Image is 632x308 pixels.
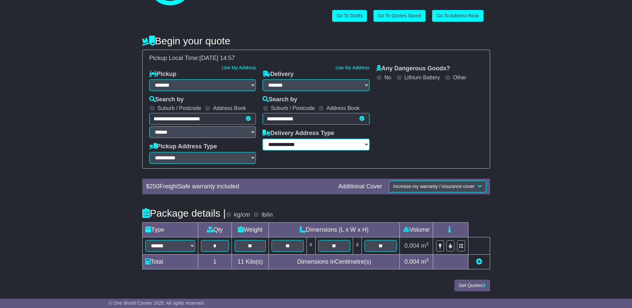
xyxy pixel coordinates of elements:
[142,254,198,269] td: Total
[332,10,367,22] a: Go To Drafts
[200,55,235,61] span: [DATE] 14:57
[222,65,256,70] a: Use My Address
[384,74,391,81] label: No
[335,65,369,70] a: Use My Address
[421,242,429,249] span: m
[454,280,490,291] button: Get Quotes
[376,65,450,72] label: Any Dangerous Goods?
[404,258,419,265] span: 0.004
[198,254,232,269] td: 1
[142,208,226,219] h4: Package details |
[232,254,269,269] td: Kilo(s)
[142,35,490,46] h4: Begin your quote
[426,241,429,246] sup: 3
[149,71,177,78] label: Pickup
[146,55,486,62] div: Pickup Local Time:
[393,184,474,189] span: Increase my warranty / insurance cover
[234,211,250,219] label: kg/cm
[373,10,425,22] a: Go To Quotes Saved
[453,74,466,81] label: Other
[335,183,385,190] div: Additional Cover
[213,105,246,111] label: Address Book
[307,237,315,254] td: x
[432,10,483,22] a: Go To Address Book
[262,211,273,219] label: lb/in
[149,96,184,103] label: Search by
[198,222,232,237] td: Qty
[158,105,202,111] label: Suburb / Postcode
[269,254,400,269] td: Dimensions in Centimetre(s)
[421,258,429,265] span: m
[476,258,482,265] a: Add new item
[238,258,244,265] span: 11
[232,222,269,237] td: Weight
[142,222,198,237] td: Type
[389,181,486,192] button: Increase my warranty / insurance cover
[326,105,360,111] label: Address Book
[109,300,205,306] span: © One World Courier 2025. All rights reserved.
[271,105,315,111] label: Suburb / Postcode
[150,183,160,190] span: 250
[404,74,440,81] label: Lithium Battery
[269,222,400,237] td: Dimensions (L x W x H)
[426,257,429,262] sup: 3
[149,143,217,150] label: Pickup Address Type
[404,242,419,249] span: 0.004
[353,237,362,254] td: x
[263,96,297,103] label: Search by
[263,130,334,137] label: Delivery Address Type
[143,183,335,190] div: $ FreightSafe warranty included
[263,71,294,78] label: Delivery
[400,222,433,237] td: Volume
